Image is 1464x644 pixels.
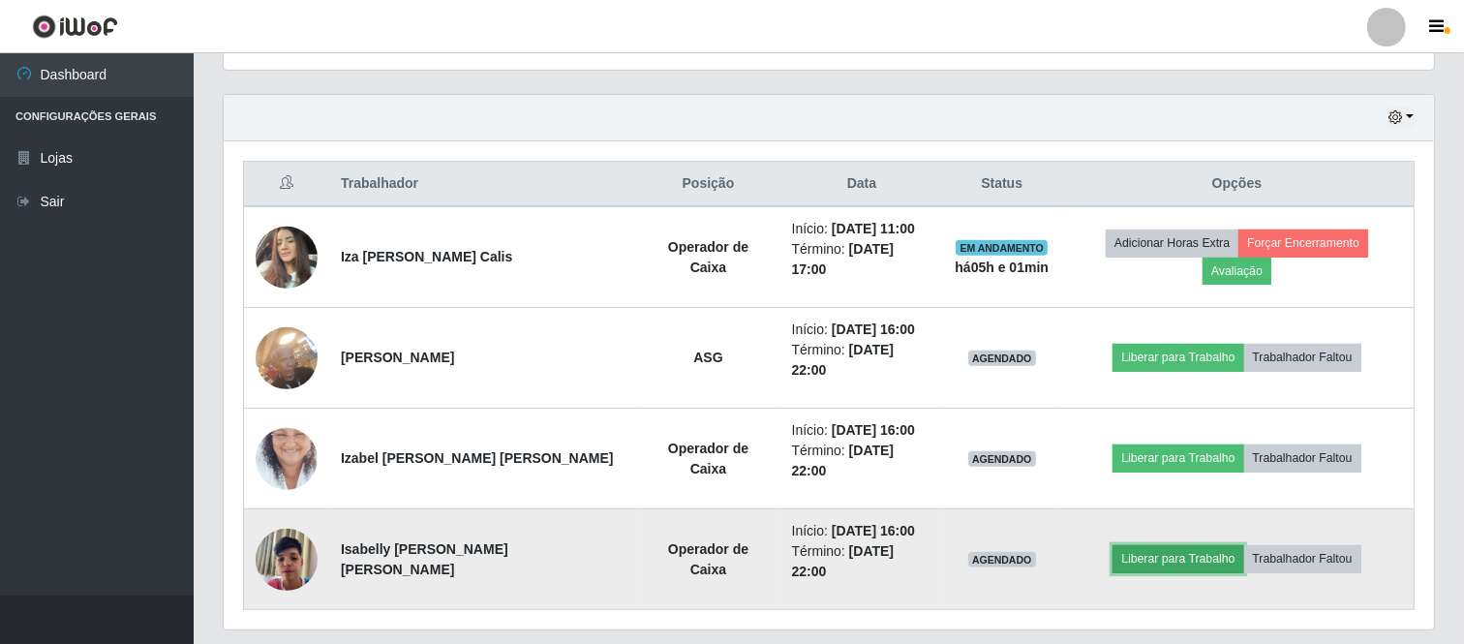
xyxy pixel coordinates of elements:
li: Término: [792,441,932,481]
img: 1754675382047.jpeg [256,216,318,298]
span: AGENDADO [968,351,1036,366]
th: Opções [1060,162,1415,207]
time: [DATE] 16:00 [832,322,915,337]
li: Término: [792,340,932,381]
button: Liberar para Trabalho [1113,445,1243,472]
strong: Izabel [PERSON_NAME] [PERSON_NAME] [341,450,614,466]
strong: Operador de Caixa [668,441,748,476]
span: AGENDADO [968,552,1036,567]
button: Liberar para Trabalho [1113,344,1243,371]
button: Trabalhador Faltou [1244,545,1361,572]
img: 1755342256776.jpeg [256,317,318,399]
li: Início: [792,219,932,239]
button: Adicionar Horas Extra [1106,230,1238,257]
button: Liberar para Trabalho [1113,545,1243,572]
time: [DATE] 16:00 [832,422,915,438]
strong: Iza [PERSON_NAME] Calis [341,249,512,264]
button: Avaliação [1203,258,1271,285]
button: Trabalhador Faltou [1244,445,1361,472]
strong: Isabelly [PERSON_NAME] [PERSON_NAME] [341,541,508,577]
th: Trabalhador [329,162,636,207]
strong: Operador de Caixa [668,541,748,577]
span: EM ANDAMENTO [956,240,1048,256]
button: Trabalhador Faltou [1244,344,1361,371]
button: Forçar Encerramento [1238,230,1368,257]
li: Início: [792,420,932,441]
strong: [PERSON_NAME] [341,350,454,365]
time: [DATE] 11:00 [832,221,915,236]
li: Início: [792,320,932,340]
strong: Operador de Caixa [668,239,748,275]
th: Data [780,162,944,207]
li: Término: [792,239,932,280]
th: Posição [636,162,779,207]
img: CoreUI Logo [32,15,118,39]
strong: há 05 h e 01 min [955,260,1049,275]
img: 1677848309634.jpeg [256,404,318,514]
li: Início: [792,521,932,541]
img: 1754408980746.jpeg [256,518,318,600]
time: [DATE] 16:00 [832,523,915,538]
strong: ASG [693,350,722,365]
th: Status [943,162,1060,207]
li: Término: [792,541,932,582]
span: AGENDADO [968,451,1036,467]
